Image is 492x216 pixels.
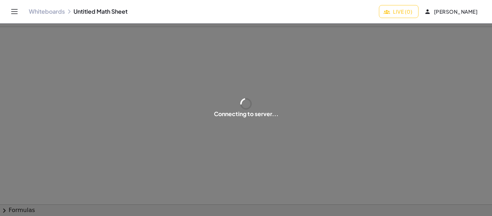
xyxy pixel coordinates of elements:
[379,5,419,18] button: Live (0)
[385,8,412,15] span: Live (0)
[426,8,478,15] span: [PERSON_NAME]
[29,8,65,15] a: Whiteboards
[420,5,483,18] button: [PERSON_NAME]
[9,6,20,17] button: Toggle navigation
[214,110,278,118] div: Connecting to server...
